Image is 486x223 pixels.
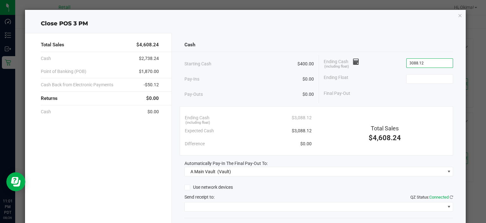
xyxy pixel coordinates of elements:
div: Close POS 3 PM [25,19,466,28]
span: (including float) [324,64,349,69]
span: $1,870.00 [139,68,159,75]
div: Returns [41,92,159,105]
span: $2,738.24 [139,55,159,62]
span: Total Sales [41,41,64,49]
span: $0.00 [146,95,159,102]
span: $0.00 [147,108,159,115]
span: Starting Cash [184,61,211,67]
span: $400.00 [297,61,314,67]
span: Pay-Ins [184,76,199,82]
span: $4,608.24 [369,134,401,142]
span: Expected Cash [185,128,214,134]
label: Use network devices [184,184,233,191]
span: Difference [185,141,205,147]
span: (Vault) [217,169,231,174]
span: Ending Cash [185,115,209,121]
span: $0.00 [302,76,314,82]
span: Total Sales [371,125,399,132]
span: QZ Status: [410,195,453,200]
span: Cash [41,55,51,62]
span: Cash Back from Electronic Payments [41,82,113,88]
span: Point of Banking (POB) [41,68,86,75]
span: Cash [184,41,195,49]
span: A Main Vault [190,169,215,174]
span: Pay-Outs [184,91,203,98]
span: $3,088.12 [292,115,312,121]
span: Ending Float [324,74,348,84]
span: -$50.12 [144,82,159,88]
span: $4,608.24 [136,41,159,49]
span: Automatically Pay-In The Final Pay-Out To: [184,161,268,166]
span: Cash [41,108,51,115]
span: $0.00 [302,91,314,98]
iframe: Resource center [6,172,25,191]
span: Connected [429,195,449,200]
span: (including float) [185,120,210,126]
span: Ending Cash [324,58,359,68]
span: $0.00 [300,141,312,147]
span: $3,088.12 [292,128,312,134]
span: Send receipt to: [184,194,215,200]
span: Final Pay-Out [324,90,350,97]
